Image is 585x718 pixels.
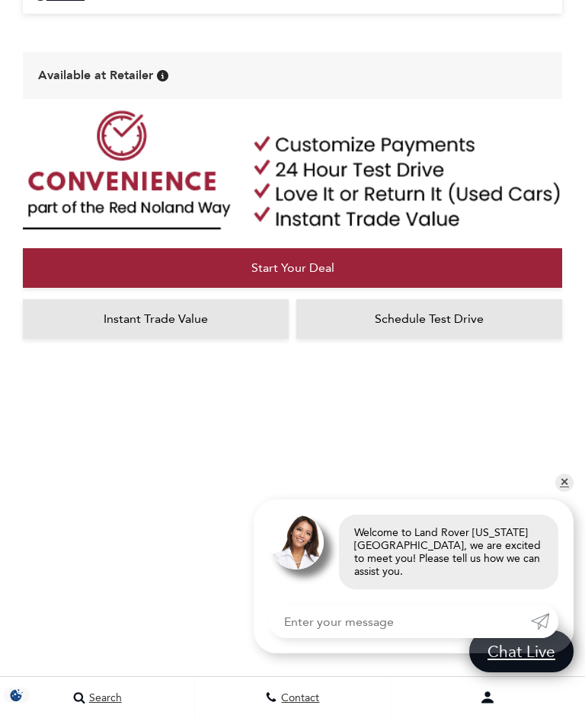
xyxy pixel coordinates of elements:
span: Contact [277,691,319,704]
input: Enter your message [269,605,531,638]
img: Agent profile photo [269,515,324,570]
a: Start Your Deal [23,248,562,288]
a: Schedule Test Drive [296,299,562,339]
span: Start Your Deal [251,260,334,275]
div: Welcome to Land Rover [US_STATE][GEOGRAPHIC_DATA], we are excited to meet you! Please tell us how... [339,515,558,589]
span: Schedule Test Drive [375,311,484,326]
span: Search [85,691,122,704]
a: Instant Trade Value [23,299,289,339]
span: Available at Retailer [38,67,153,84]
span: Instant Trade Value [104,311,208,326]
div: Vehicle is in stock and ready for immediate delivery. Due to demand, availability is subject to c... [157,70,168,81]
a: Submit [531,605,558,638]
iframe: YouTube video player [23,346,480,586]
button: Open user profile menu [391,678,585,716]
